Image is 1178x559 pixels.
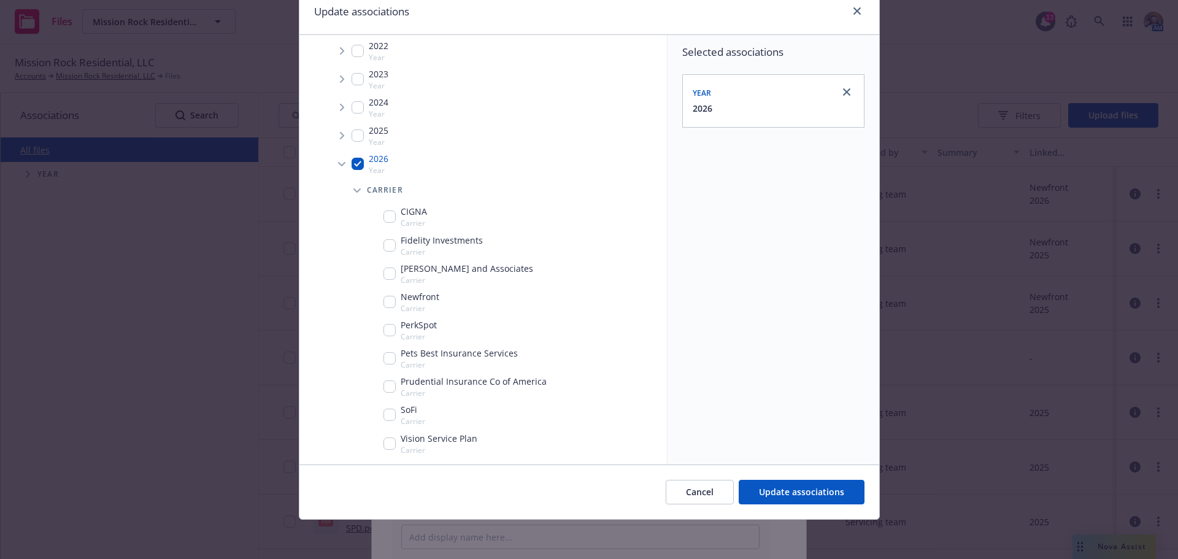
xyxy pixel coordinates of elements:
span: 2025 [369,124,388,137]
span: 2024 [369,96,388,109]
button: 2026 [693,102,712,115]
span: Year [369,165,388,175]
button: Update associations [739,480,864,504]
span: Carrier [401,275,533,285]
span: Year [369,109,388,119]
span: Carrier [401,218,427,228]
a: close [850,4,864,18]
span: [PERSON_NAME] and Associates [401,262,533,275]
span: Prudential Insurance Co of America [401,375,547,388]
span: Carrier [401,331,437,342]
span: Year [369,80,388,91]
span: Cancel [686,486,714,498]
span: Selected associations [682,45,864,60]
span: Carrier [401,388,547,398]
span: Vision Service Plan [401,432,477,445]
span: 2023 [369,67,388,80]
span: Update associations [759,486,844,498]
span: Carrier [401,303,439,314]
span: Fidelity Investments [401,234,483,247]
span: Year [369,137,388,147]
span: Pets Best Insurance Services [401,347,518,360]
span: Carrier [367,187,403,194]
span: Newfront [401,290,439,303]
a: close [839,85,854,99]
span: Carrier [401,247,483,257]
span: Carrier [401,360,518,370]
button: Cancel [666,480,734,504]
span: 2022 [369,39,388,52]
span: CIGNA [401,205,427,218]
span: 2026 [369,152,388,165]
span: Carrier [401,416,425,426]
span: SoFi [401,403,425,416]
span: Carrier [401,445,477,455]
h1: Update associations [314,4,409,20]
span: Year [369,52,388,63]
span: PerkSpot [401,318,437,331]
span: Year [693,88,712,98]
